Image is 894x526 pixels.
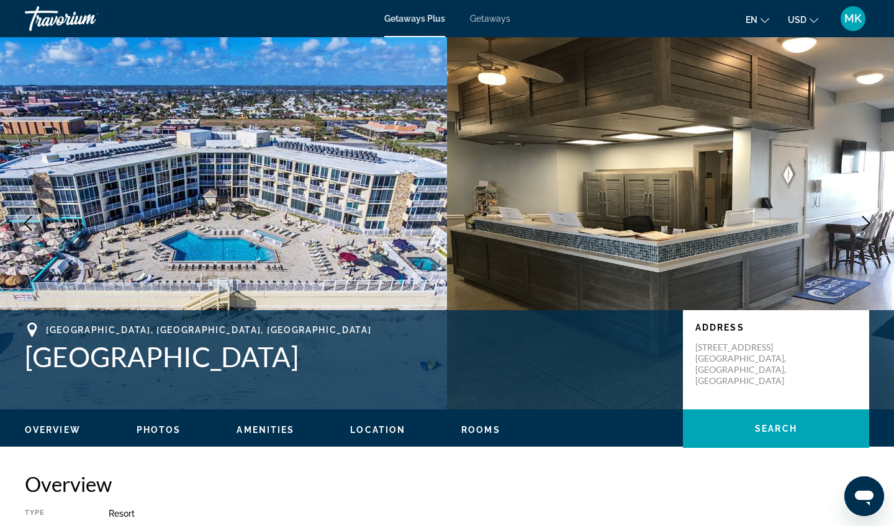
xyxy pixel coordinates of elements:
[844,476,884,516] iframe: Кнопка запуска окна обмена сообщениями
[137,424,181,435] button: Photos
[25,471,869,496] h2: Overview
[25,341,670,373] h1: [GEOGRAPHIC_DATA]
[25,509,78,519] div: Type
[695,323,857,332] p: Address
[746,11,769,29] button: Change language
[788,15,806,25] span: USD
[461,425,500,435] span: Rooms
[237,425,294,435] span: Amenities
[746,15,757,25] span: en
[788,11,818,29] button: Change currency
[470,14,510,24] a: Getaways
[755,424,797,434] span: Search
[350,425,405,435] span: Location
[137,425,181,435] span: Photos
[350,424,405,435] button: Location
[683,409,869,448] button: Search
[837,6,869,32] button: User Menu
[237,424,294,435] button: Amenities
[12,208,43,239] button: Previous image
[25,425,81,435] span: Overview
[851,208,882,239] button: Next image
[25,424,81,435] button: Overview
[695,342,795,386] p: [STREET_ADDRESS] [GEOGRAPHIC_DATA], [GEOGRAPHIC_DATA], [GEOGRAPHIC_DATA]
[46,325,371,335] span: [GEOGRAPHIC_DATA], [GEOGRAPHIC_DATA], [GEOGRAPHIC_DATA]
[25,2,149,35] a: Travorium
[384,14,445,24] a: Getaways Plus
[109,509,869,519] div: Resort
[844,12,862,25] span: MK
[461,424,500,435] button: Rooms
